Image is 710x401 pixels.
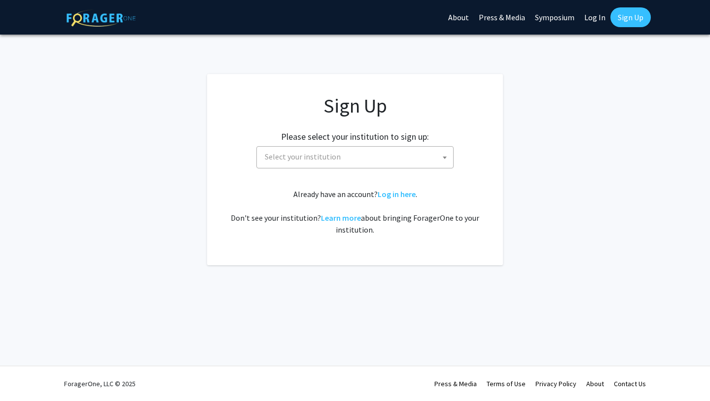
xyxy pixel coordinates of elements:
[586,379,604,388] a: About
[64,366,136,401] div: ForagerOne, LLC © 2025
[378,189,416,199] a: Log in here
[614,379,646,388] a: Contact Us
[281,131,429,142] h2: Please select your institution to sign up:
[434,379,477,388] a: Press & Media
[261,147,453,167] span: Select your institution
[227,94,483,118] h1: Sign Up
[227,188,483,236] div: Already have an account? . Don't see your institution? about bringing ForagerOne to your institut...
[535,379,576,388] a: Privacy Policy
[610,7,651,27] a: Sign Up
[487,379,526,388] a: Terms of Use
[321,213,361,223] a: Learn more about bringing ForagerOne to your institution
[256,146,454,168] span: Select your institution
[265,152,341,161] span: Select your institution
[67,9,136,27] img: ForagerOne Logo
